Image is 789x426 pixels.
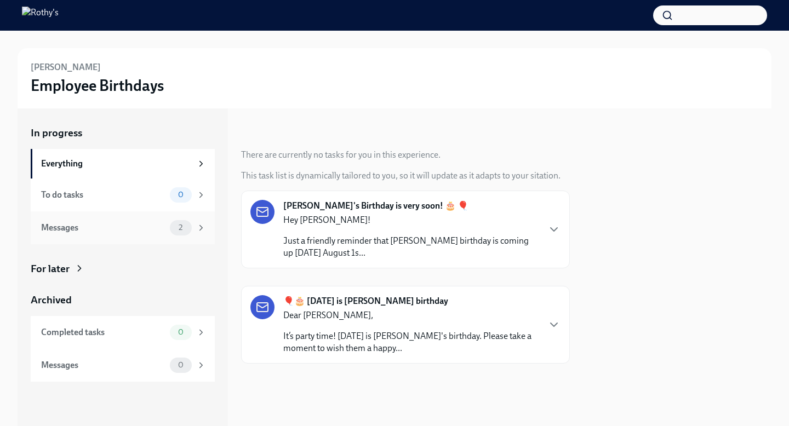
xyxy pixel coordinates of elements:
h3: Employee Birthdays [31,76,164,95]
a: Messages2 [31,211,215,244]
div: Messages [41,359,165,371]
a: Completed tasks0 [31,316,215,349]
a: In progress [31,126,215,140]
span: 0 [171,328,190,336]
div: There are currently no tasks for you in this experience. [241,149,441,161]
div: This task list is dynamically tailored to you, so it will update as it adapts to your sitation. [241,170,561,182]
span: 0 [171,191,190,199]
div: Everything [41,158,192,170]
a: Everything [31,149,215,179]
h6: [PERSON_NAME] [31,61,101,73]
span: 2 [172,223,189,232]
span: 0 [171,361,190,369]
div: Completed tasks [41,326,165,338]
a: Messages0 [31,349,215,382]
div: Messages [41,222,165,234]
p: Just a friendly reminder that [PERSON_NAME] birthday is coming up [DATE] August 1s... [283,235,539,259]
a: Archived [31,293,215,307]
strong: [PERSON_NAME]'s Birthday is very soon! 🎂 🎈 [283,200,468,212]
a: To do tasks0 [31,179,215,211]
p: Hey [PERSON_NAME]! [283,214,539,226]
strong: 🎈🎂 [DATE] is [PERSON_NAME] birthday [283,295,448,307]
div: In progress [241,126,293,140]
img: Rothy's [22,7,59,24]
div: To do tasks [41,189,165,201]
p: Dear [PERSON_NAME], [283,309,539,321]
p: It’s party time! [DATE] is [PERSON_NAME]'s birthday. Please take a moment to wish them a happy... [283,330,539,354]
div: For later [31,262,70,276]
a: For later [31,262,215,276]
